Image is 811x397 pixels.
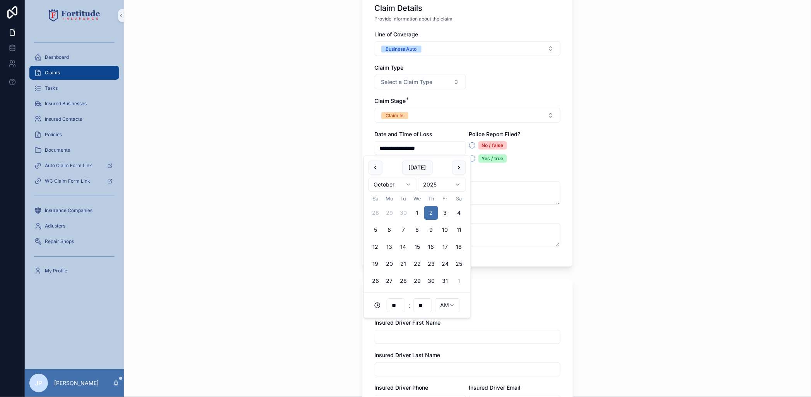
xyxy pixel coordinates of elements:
[438,223,452,237] button: Friday, October 10th, 2025
[382,257,396,271] button: Monday, October 20th, 2025
[382,223,396,237] button: Monday, October 6th, 2025
[35,378,43,388] span: JP
[369,257,382,271] button: Sunday, October 19th, 2025
[45,163,92,169] span: Auto Claim Form Link
[386,112,404,119] div: Claim In
[438,240,452,254] button: Friday, October 17th, 2025
[424,257,438,271] button: Thursday, October 23rd, 2025
[452,257,466,271] button: Saturday, October 25th, 2025
[29,264,119,278] a: My Profile
[424,223,438,237] button: Thursday, October 9th, 2025
[45,116,82,122] span: Insured Contacts
[375,320,441,326] span: Insured Driver First Name
[45,147,70,153] span: Documents
[382,195,396,203] th: Monday
[410,223,424,237] button: Wednesday, October 8th, 2025
[381,78,433,86] span: Select a Claim Type
[438,195,452,203] th: Friday
[369,195,466,288] table: October 2025
[375,75,466,89] button: Select Button
[396,206,410,220] button: Tuesday, September 30th, 2025
[382,274,396,288] button: Monday, October 27th, 2025
[478,141,507,150] div: No / false
[410,257,424,271] button: Wednesday, October 22nd, 2025
[452,274,466,288] button: Saturday, November 1st, 2025
[369,206,382,220] button: Sunday, September 28th, 2025
[29,219,119,233] a: Adjusters
[396,195,410,203] th: Tuesday
[478,154,507,163] div: Yes / true
[452,195,466,203] th: Saturday
[375,64,404,71] span: Claim Type
[375,41,560,56] button: Select Button
[410,206,424,220] button: Wednesday, October 1st, 2025
[396,257,410,271] button: Tuesday, October 21st, 2025
[45,132,62,138] span: Policies
[424,195,438,203] th: Thursday
[369,240,382,254] button: Sunday, October 12th, 2025
[375,98,406,104] span: Claim Stage
[29,234,119,248] a: Repair Shops
[45,238,74,245] span: Repair Shops
[410,274,424,288] button: Wednesday, October 29th, 2025
[452,223,466,237] button: Saturday, October 11th, 2025
[45,178,90,184] span: WC Claim Form Link
[369,274,382,288] button: Sunday, October 26th, 2025
[29,66,119,80] a: Claims
[410,240,424,254] button: Wednesday, October 15th, 2025
[45,101,87,107] span: Insured Businesses
[424,206,438,220] button: Thursday, October 2nd, 2025, selected
[375,16,453,22] span: Provide information about the claim
[29,143,119,157] a: Documents
[438,274,452,288] button: Friday, October 31st, 2025
[29,50,119,64] a: Dashboard
[396,240,410,254] button: Tuesday, October 14th, 2025
[29,159,119,173] a: Auto Claim Form Link
[29,97,119,111] a: Insured Businesses
[54,379,99,387] p: [PERSON_NAME]
[29,81,119,95] a: Tasks
[29,174,119,188] a: WC Claim Form Link
[369,223,382,237] button: Sunday, October 5th, 2025
[375,131,433,137] span: Date and Time of Loss
[452,240,466,254] button: Saturday, October 18th, 2025
[369,195,382,203] th: Sunday
[424,240,438,254] button: Thursday, October 16th, 2025
[45,70,60,76] span: Claims
[369,298,466,313] div: :
[29,112,119,126] a: Insured Contacts
[396,223,410,237] button: Tuesday, October 7th, 2025
[375,3,423,14] h1: Claim Details
[438,257,452,271] button: Friday, October 24th, 2025
[25,31,124,288] div: scrollable content
[375,385,429,391] span: Insured Driver Phone
[375,31,418,38] span: Line of Coverage
[469,385,521,391] span: Insured Driver Email
[469,131,521,137] span: Police Report Filed?
[438,206,452,220] button: Today, Friday, October 3rd, 2025
[396,274,410,288] button: Tuesday, October 28th, 2025
[29,204,119,217] a: Insurance Companies
[382,240,396,254] button: Monday, October 13th, 2025
[424,274,438,288] button: Thursday, October 30th, 2025
[45,54,69,60] span: Dashboard
[45,207,92,214] span: Insurance Companies
[402,161,433,175] button: [DATE]
[410,195,424,203] th: Wednesday
[49,9,100,22] img: App logo
[45,268,67,274] span: My Profile
[29,128,119,142] a: Policies
[45,85,58,91] span: Tasks
[375,352,441,359] span: Insured Driver Last Name
[452,206,466,220] button: Saturday, October 4th, 2025
[375,108,560,123] button: Select Button
[386,46,417,53] div: Business Auto
[382,206,396,220] button: Monday, September 29th, 2025
[45,223,65,229] span: Adjusters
